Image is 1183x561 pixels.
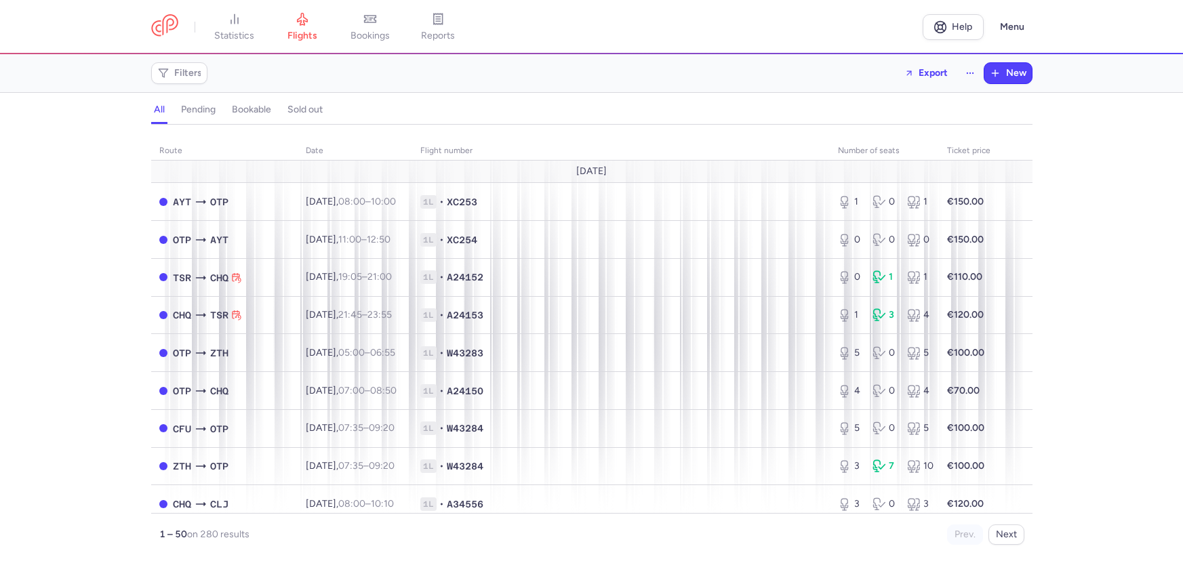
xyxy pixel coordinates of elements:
time: 21:00 [367,271,392,283]
span: [DATE], [306,234,390,245]
button: Prev. [947,524,983,545]
time: 08:00 [338,196,365,207]
span: • [439,270,444,284]
div: 4 [838,384,862,398]
a: bookings [336,12,404,42]
span: OTP [173,232,191,247]
time: 19:05 [338,271,362,283]
span: OTP [173,346,191,360]
span: AYT [210,232,228,247]
span: W43284 [447,459,483,473]
span: 1L [420,497,437,511]
div: 1 [873,270,896,284]
strong: €70.00 [947,385,980,396]
span: New [1006,68,1026,79]
strong: €150.00 [947,234,984,245]
time: 07:35 [338,460,363,472]
button: Export [896,62,957,84]
div: 0 [873,384,896,398]
span: [DATE], [306,196,396,207]
strong: 1 – 50 [159,528,187,540]
strong: €150.00 [947,196,984,207]
strong: €120.00 [947,309,984,320]
time: 07:00 [338,385,365,396]
time: 21:45 [338,309,362,320]
time: 05:00 [338,347,365,358]
time: 12:50 [367,234,390,245]
span: statistics [214,30,254,42]
span: – [338,309,392,320]
time: 08:00 [338,498,365,510]
div: 5 [907,346,931,360]
span: A24152 [447,270,483,284]
div: 4 [907,308,931,322]
span: XC254 [447,233,477,247]
div: 7 [873,459,896,473]
h4: bookable [232,104,271,116]
span: [DATE] [576,166,607,177]
div: 1 [838,308,862,322]
a: CitizenPlane red outlined logo [151,14,178,39]
time: 08:50 [370,385,397,396]
div: 0 [873,233,896,247]
span: W43284 [447,421,483,435]
strong: €100.00 [947,347,984,358]
div: 0 [873,346,896,360]
div: 4 [907,384,931,398]
time: 06:55 [370,347,395,358]
div: 0 [907,233,931,247]
h4: all [154,104,165,116]
span: Filters [174,68,202,79]
span: • [439,421,444,435]
th: date [298,141,412,161]
strong: €110.00 [947,271,982,283]
time: 09:20 [369,422,395,434]
span: ZTH [210,346,228,360]
span: A34556 [447,497,483,511]
th: Flight number [412,141,830,161]
span: [DATE], [306,347,395,358]
span: • [439,233,444,247]
strong: €100.00 [947,422,984,434]
span: bookings [350,30,390,42]
span: OTP [210,421,228,436]
span: AYT [173,194,191,209]
span: W43283 [447,346,483,360]
div: 3 [838,497,862,511]
div: 10 [907,459,931,473]
span: • [439,384,444,398]
div: 1 [838,195,862,209]
span: OTP [210,459,228,474]
time: 09:20 [369,460,395,472]
span: ZTH [173,459,191,474]
th: number of seats [830,141,939,161]
time: 07:35 [338,422,363,434]
div: 0 [873,195,896,209]
span: – [338,196,396,207]
div: 1 [907,195,931,209]
span: 1L [420,233,437,247]
span: CLJ [210,497,228,512]
a: flights [268,12,336,42]
span: A24153 [447,308,483,322]
button: Menu [992,14,1032,40]
time: 10:10 [371,498,394,510]
span: [DATE], [306,309,392,320]
div: 3 [907,497,931,511]
span: Help [952,22,972,32]
span: 1L [420,384,437,398]
a: Help [923,14,984,40]
span: 1L [420,346,437,360]
span: [DATE], [306,460,395,472]
time: 23:55 [367,309,392,320]
span: [DATE], [306,385,397,396]
span: TSR [173,270,191,285]
span: XC253 [447,195,477,209]
span: flights [287,30,317,42]
span: 1L [420,270,437,284]
span: CHQ [210,383,228,398]
span: OTP [173,383,191,398]
div: 5 [838,346,862,360]
span: – [338,271,392,283]
div: 3 [873,308,896,322]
